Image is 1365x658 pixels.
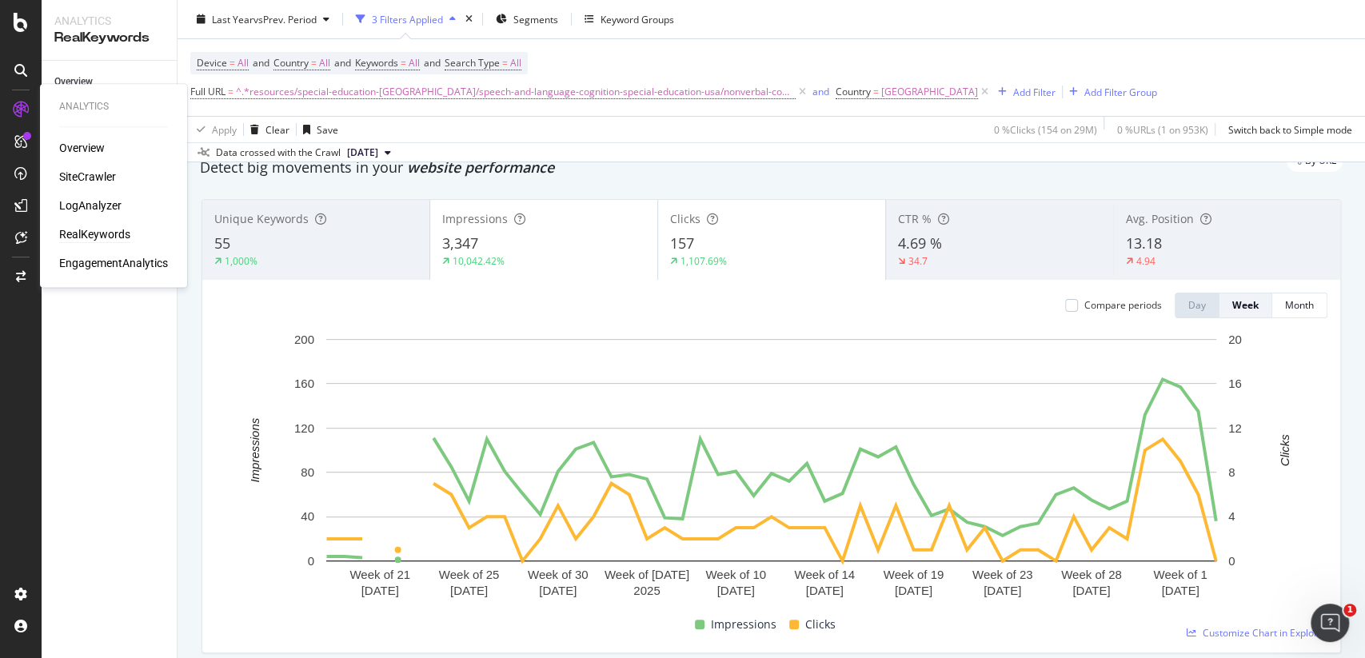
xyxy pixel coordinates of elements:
[1013,85,1056,98] div: Add Filter
[349,6,462,32] button: 3 Filters Applied
[214,233,230,253] span: 55
[355,56,398,70] span: Keywords
[301,465,314,479] text: 80
[895,584,932,597] text: [DATE]
[1305,156,1336,165] span: By URL
[601,12,674,26] div: Keyword Groups
[510,52,521,74] span: All
[1219,293,1272,318] button: Week
[59,255,168,271] a: EngagementAnalytics
[812,85,829,98] div: and
[445,56,500,70] span: Search Type
[59,197,122,213] a: LogAnalyzer
[190,85,226,98] span: Full URL
[450,584,488,597] text: [DATE]
[1072,584,1110,597] text: [DATE]
[308,554,314,568] text: 0
[347,146,378,160] span: 2025 Sep. 12th
[317,122,338,136] div: Save
[244,117,289,142] button: Clear
[439,568,500,581] text: Week of 25
[1126,233,1162,253] span: 13.18
[190,6,336,32] button: Last YearvsPrev. Period
[1222,117,1352,142] button: Switch back to Simple mode
[605,568,689,581] text: Week of [DATE]
[711,615,776,634] span: Impressions
[670,211,700,226] span: Clicks
[59,140,105,156] a: Overview
[502,56,508,70] span: =
[984,584,1021,597] text: [DATE]
[197,56,227,70] span: Device
[705,568,766,581] text: Week of 10
[994,122,1097,136] div: 0 % Clicks ( 154 on 29M )
[898,233,942,253] span: 4.69 %
[311,56,317,70] span: =
[54,74,166,90] a: Overview
[409,52,420,74] span: All
[578,6,681,32] button: Keyword Groups
[294,377,314,390] text: 160
[1228,122,1352,136] div: Switch back to Simple mode
[212,12,253,26] span: Last Year
[633,584,660,597] text: 2025
[1061,568,1122,581] text: Week of 28
[401,56,406,70] span: =
[54,74,93,90] div: Overview
[273,56,309,70] span: Country
[1343,604,1356,616] span: 1
[1311,604,1349,642] iframe: Intercom live chat
[297,117,338,142] button: Save
[253,12,317,26] span: vs Prev. Period
[59,169,116,185] a: SiteCrawler
[349,568,410,581] text: Week of 21
[1285,298,1314,312] div: Month
[1228,421,1242,435] text: 12
[1126,211,1194,226] span: Avg. Position
[54,13,164,29] div: Analytics
[442,211,508,226] span: Impressions
[1228,509,1235,523] text: 4
[1278,433,1291,465] text: Clicks
[215,331,1327,609] svg: A chart.
[1136,254,1155,268] div: 4.94
[237,52,249,74] span: All
[442,233,478,253] span: 3,347
[265,122,289,136] div: Clear
[681,254,727,268] div: 1,107.69%
[341,143,397,162] button: [DATE]
[908,254,928,268] div: 34.7
[236,81,796,103] span: ^.*resources/special-education-[GEOGRAPHIC_DATA]/speech-and-language-cognition-special-education-...
[453,254,505,268] div: 10,042.42%
[372,12,443,26] div: 3 Filters Applied
[1232,298,1259,312] div: Week
[1228,377,1242,390] text: 16
[836,85,871,98] span: Country
[1228,554,1235,568] text: 0
[539,584,577,597] text: [DATE]
[1161,584,1199,597] text: [DATE]
[794,568,855,581] text: Week of 14
[1203,626,1327,640] span: Customize Chart in Explorer
[214,211,309,226] span: Unique Keywords
[1228,465,1235,479] text: 8
[992,82,1056,102] button: Add Filter
[59,100,168,114] div: Analytics
[812,84,829,99] button: and
[972,568,1033,581] text: Week of 23
[898,211,932,226] span: CTR %
[59,226,130,242] a: RealKeywords
[884,568,944,581] text: Week of 19
[294,333,314,346] text: 200
[1084,298,1162,312] div: Compare periods
[54,29,164,47] div: RealKeywords
[190,117,237,142] button: Apply
[805,615,836,634] span: Clicks
[489,6,565,32] button: Segments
